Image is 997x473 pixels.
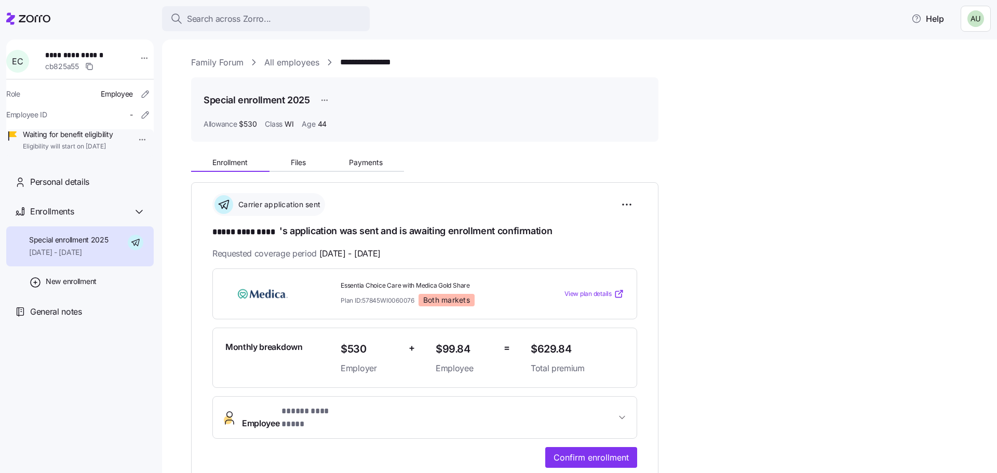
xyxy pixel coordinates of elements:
span: Class [265,119,282,129]
span: - [130,110,133,120]
span: cb825a55 [45,61,79,72]
span: Personal details [30,175,89,188]
span: Payments [349,159,383,166]
span: View plan details [564,289,612,299]
button: Confirm enrollment [545,447,637,468]
button: Help [903,8,952,29]
span: General notes [30,305,82,318]
img: Medica [225,282,300,306]
span: Eligibility will start on [DATE] [23,142,113,151]
span: Files [291,159,306,166]
span: Enrollments [30,205,74,218]
span: Help [911,12,944,25]
span: New enrollment [46,276,97,287]
a: View plan details [564,289,624,299]
span: WI [285,119,293,129]
span: Waiting for benefit eligibility [23,129,113,140]
span: Requested coverage period [212,247,381,260]
span: $629.84 [531,341,624,358]
span: Employer [341,362,400,375]
span: [DATE] - [DATE] [29,247,109,258]
span: Employee [101,89,133,99]
span: Special enrollment 2025 [29,235,109,245]
span: = [504,341,510,356]
span: $530 [239,119,257,129]
img: b8721989413346c19bbbe59d023bbe11 [967,10,984,27]
span: Total premium [531,362,624,375]
span: Enrollment [212,159,248,166]
span: Monthly breakdown [225,341,303,354]
span: Employee ID [6,110,47,120]
span: Essentia Choice Care with Medica Gold Share [341,281,522,290]
span: Both markets [423,295,470,305]
span: + [409,341,415,356]
h1: Special enrollment 2025 [204,93,310,106]
a: All employees [264,56,319,69]
span: Age [302,119,315,129]
span: Plan ID: 57845WI0060076 [341,296,414,305]
span: Employee [436,362,495,375]
span: Confirm enrollment [554,451,629,464]
span: Role [6,89,20,99]
span: E C [12,57,23,65]
span: Allowance [204,119,237,129]
span: Search across Zorro... [187,12,271,25]
span: 44 [318,119,327,129]
button: Search across Zorro... [162,6,370,31]
h1: 's application was sent and is awaiting enrollment confirmation [212,224,637,239]
span: $530 [341,341,400,358]
a: Family Forum [191,56,244,69]
span: Employee [242,405,353,430]
span: [DATE] - [DATE] [319,247,381,260]
span: $99.84 [436,341,495,358]
span: Carrier application sent [235,199,320,210]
